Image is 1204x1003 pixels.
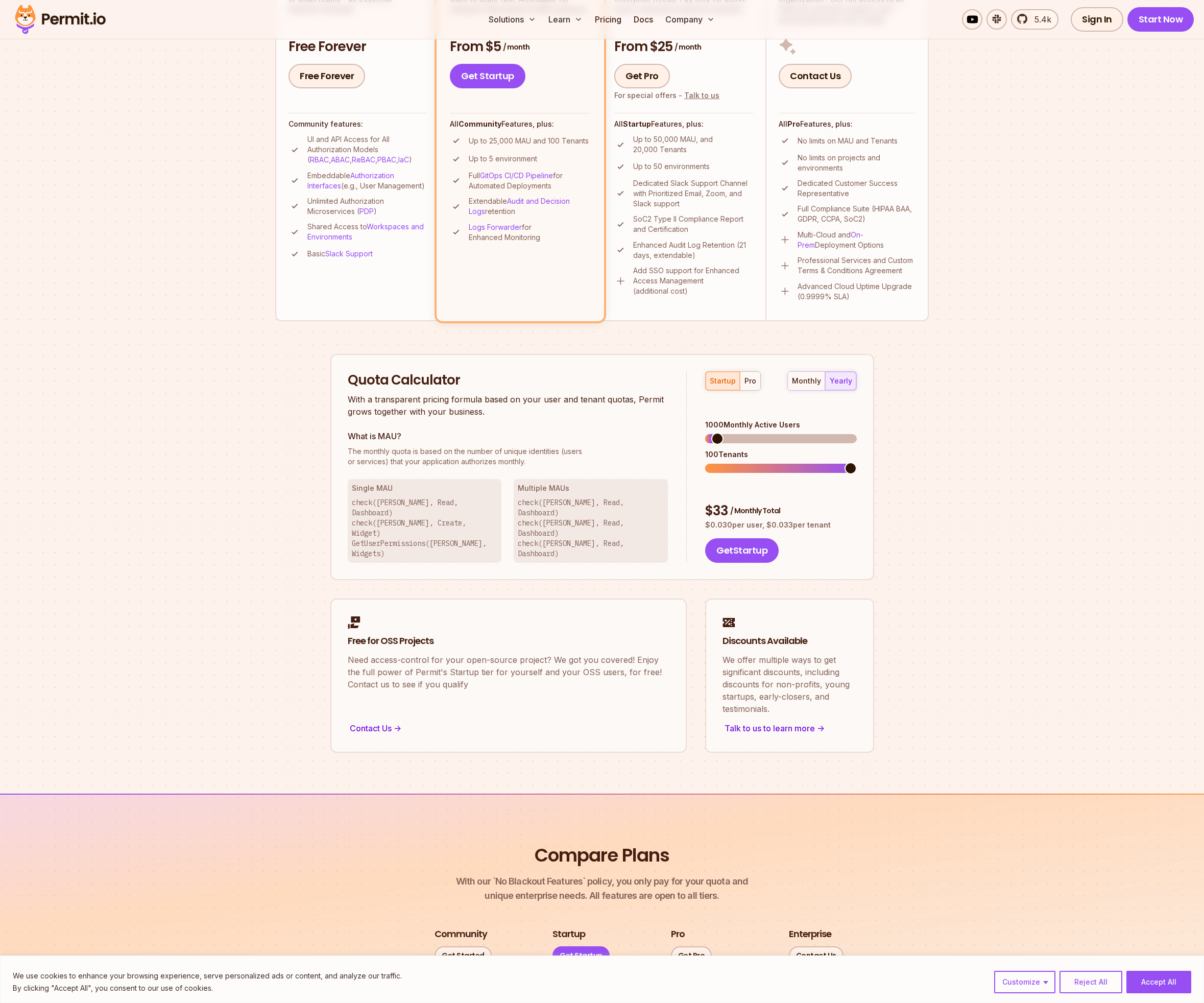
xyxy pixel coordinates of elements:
img: Permit logo [10,2,110,37]
div: monthly [792,376,821,386]
a: Pricing [591,9,625,30]
a: Contact Us [779,64,852,88]
a: Free for OSS ProjectsNeed access-control for your open-source project? We got you covered! Enjoy ... [330,599,687,753]
span: The monthly quota is based on the number of unique identities (users [348,446,668,457]
a: Sign In [1071,7,1123,32]
a: RBAC [310,155,329,164]
a: Get Startup [552,946,610,965]
h2: Compare Plans [535,843,669,868]
p: Extendable retention [469,196,591,217]
a: Discounts AvailableWe offer multiple ways to get significant discounts, including discounts for n... [705,599,874,753]
h3: Startup [552,928,585,941]
h2: Quota Calculator [348,371,668,390]
p: check([PERSON_NAME], Read, Dashboard) check([PERSON_NAME], Read, Dashboard) check([PERSON_NAME], ... [518,497,664,559]
h2: Free for OSS Projects [348,635,669,648]
p: Up to 50,000 MAU, and 20,000 Tenants [633,134,753,155]
strong: Community [459,120,501,128]
a: PBAC [377,155,396,164]
button: Learn [544,9,587,30]
p: Basic [307,249,373,259]
strong: Pro [787,120,800,128]
p: Up to 5 environment [469,154,537,164]
span: / month [675,42,701,52]
button: Company [661,9,719,30]
a: 5.4k [1011,9,1058,30]
div: 100 Tenants [705,449,856,460]
p: By clicking "Accept All", you consent to our use of cookies. [13,982,402,994]
h3: From $25 [614,38,753,56]
button: Reject All [1059,971,1122,993]
h4: All Features, plus: [614,119,753,129]
a: Start Now [1127,7,1194,32]
button: Solutions [485,9,540,30]
h3: What is MAU? [348,430,668,442]
div: Contact Us [348,721,669,735]
p: unique enterprise needs. All features are open to all tiers. [456,874,748,903]
p: Add SSO support for Enhanced Access Management (additional cost) [633,266,753,296]
a: Get Pro [671,946,712,965]
a: ABAC [331,155,350,164]
p: Dedicated Customer Success Representative [798,178,916,199]
p: Multi-Cloud and Deployment Options [798,230,916,250]
p: Up to 50 environments [633,161,710,172]
span: / Monthly Total [730,506,780,516]
span: With our `No Blackout Features` policy, you only pay for your quota and [456,874,748,889]
a: On-Prem [798,230,863,249]
a: Slack Support [325,249,373,258]
p: No limits on MAU and Tenants [798,136,898,146]
a: Contact Us [789,946,844,965]
span: / month [503,42,529,52]
span: 5.4k [1028,13,1051,26]
p: check([PERSON_NAME], Read, Dashboard) check([PERSON_NAME], Create, Widget) GetUserPermissions([PE... [352,497,498,559]
div: $ 33 [705,502,856,520]
h3: Multiple MAUs [518,483,664,493]
p: Dedicated Slack Support Channel with Prioritized Email, Zoom, and Slack support [633,178,753,209]
p: Shared Access to [307,222,426,242]
span: -> [817,722,825,734]
a: IaC [398,155,409,164]
p: Up to 25,000 MAU and 100 Tenants [469,136,589,146]
h3: Single MAU [352,483,498,493]
button: GetStartup [705,538,779,563]
span: -> [394,722,401,734]
a: Get Started [435,946,492,965]
h3: From $5 [450,38,591,56]
p: $ 0.030 per user, $ 0.033 per tenant [705,520,856,530]
h3: Free Forever [288,38,426,56]
p: Unlimited Authorization Microservices ( ) [307,196,426,217]
div: Talk to us to learn more [723,721,857,735]
a: Authorization Interfaces [307,171,394,190]
a: PDP [359,207,374,216]
h2: Discounts Available [723,635,857,648]
a: Get Startup [450,64,525,88]
p: or services) that your application authorizes monthly. [348,446,668,467]
h3: Enterprise [789,928,831,941]
p: for Enhanced Monitoring [469,222,591,243]
div: pro [744,376,756,386]
a: Free Forever [288,64,365,88]
a: Logs Forwarder [469,223,522,231]
p: Need access-control for your open-source project? We got you covered! Enjoy the full power of Per... [348,654,669,690]
a: Audit and Decision Logs [469,197,570,216]
div: 1000 Monthly Active Users [705,420,856,430]
button: Accept All [1126,971,1191,993]
p: With a transparent pricing formula based on your user and tenant quotas, Permit grows together wi... [348,393,668,418]
a: Docs [630,9,657,30]
p: Professional Services and Custom Terms & Conditions Agreement [798,255,916,276]
h4: All Features, plus: [779,119,916,129]
p: We offer multiple ways to get significant discounts, including discounts for non-profits, young s... [723,654,857,715]
p: We use cookies to enhance your browsing experience, serve personalized ads or content, and analyz... [13,970,402,982]
a: Talk to us [684,91,719,100]
p: Full for Automated Deployments [469,171,591,191]
a: ReBAC [352,155,375,164]
p: Enhanced Audit Log Retention (21 days, extendable) [633,240,753,260]
p: Full Compliance Suite (HIPAA BAA, GDPR, CCPA, SoC2) [798,204,916,224]
p: SoC2 Type II Compliance Report and Certification [633,214,753,234]
strong: Startup [623,120,651,128]
h4: Community features: [288,119,426,129]
button: Customize [994,971,1055,993]
p: No limits on projects and environments [798,153,916,173]
a: GitOps CI/CD Pipeline [480,171,553,180]
h3: Pro [671,928,685,941]
p: UI and API Access for All Authorization Models ( , , , , ) [307,134,426,165]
